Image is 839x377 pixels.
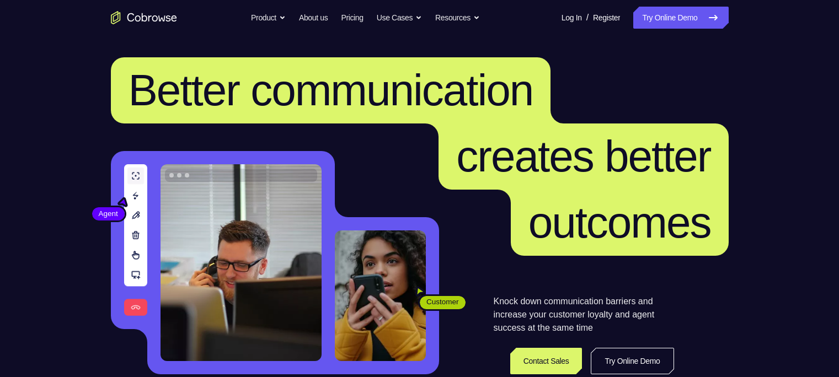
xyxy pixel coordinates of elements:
[111,11,177,24] a: Go to the home page
[593,7,620,29] a: Register
[251,7,286,29] button: Product
[528,198,711,247] span: outcomes
[456,132,710,181] span: creates better
[341,7,363,29] a: Pricing
[335,230,426,361] img: A customer holding their phone
[562,7,582,29] a: Log In
[161,164,322,361] img: A customer support agent talking on the phone
[299,7,328,29] a: About us
[494,295,674,335] p: Knock down communication barriers and increase your customer loyalty and agent success at the sam...
[591,348,674,374] a: Try Online Demo
[586,11,589,24] span: /
[129,66,533,115] span: Better communication
[633,7,728,29] a: Try Online Demo
[435,7,480,29] button: Resources
[377,7,422,29] button: Use Cases
[510,348,583,374] a: Contact Sales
